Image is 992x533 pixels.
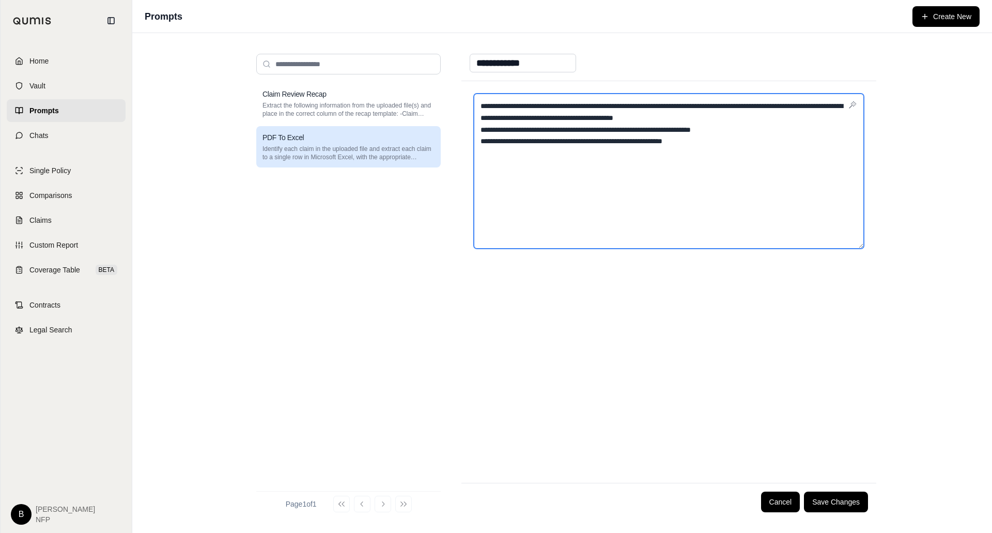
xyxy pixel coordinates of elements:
a: Coverage TableBETA [7,258,126,281]
p: Identify each claim in the uploaded file and extract each claim to a single row in Microsoft Exce... [262,145,435,161]
a: Chats [7,124,126,147]
button: Collapse sidebar [103,12,119,29]
div: Page 1 of 1 [286,499,317,509]
a: Vault [7,74,126,97]
span: Contracts [29,300,60,310]
button: Improve content with AI [845,98,860,112]
button: Create New [912,6,980,27]
a: Custom Report [7,234,126,256]
span: Prompts [29,105,59,116]
a: Contracts [7,294,126,316]
span: Single Policy [29,165,71,176]
span: Home [29,56,49,66]
a: Single Policy [7,159,126,182]
a: Legal Search [7,318,126,341]
h3: PDF To Excel [262,132,304,143]
a: Home [7,50,126,72]
span: Claims [29,215,52,225]
img: Qumis Logo [13,17,52,25]
button: Cancel [761,492,800,512]
span: Vault [29,81,45,91]
p: Extract the following information from the uploaded file(s) and place in the correct column of th... [262,101,435,118]
h3: Claim Review Recap [262,89,327,99]
a: Claims [7,209,126,232]
span: Custom Report [29,240,78,250]
a: Prompts [7,99,126,122]
div: B [11,504,32,525]
h1: Prompts [145,9,182,24]
span: [PERSON_NAME] [36,504,95,514]
span: Legal Search [29,325,72,335]
span: Comparisons [29,190,72,201]
button: Save Changes [804,492,868,512]
span: Coverage Table [29,265,80,275]
a: Comparisons [7,184,126,207]
span: BETA [96,265,117,275]
span: Chats [29,130,49,141]
span: NFP [36,514,95,525]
